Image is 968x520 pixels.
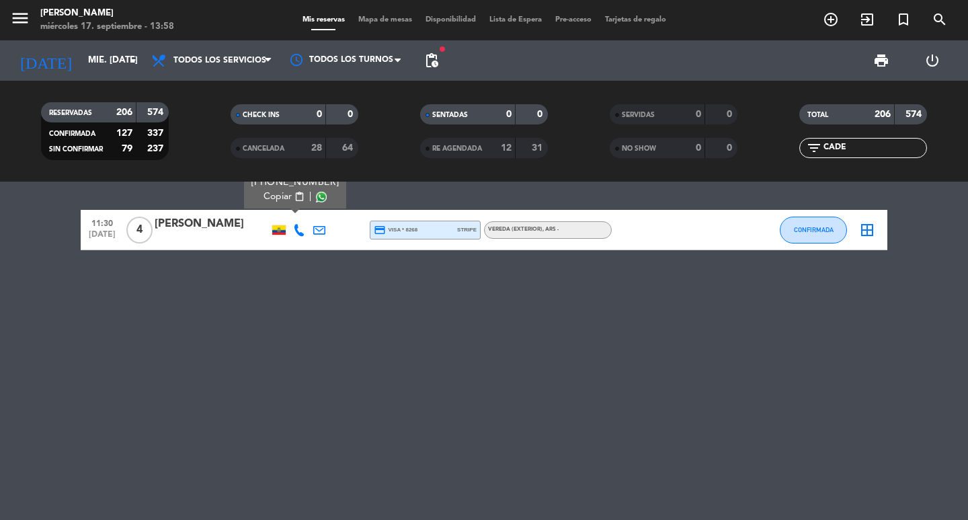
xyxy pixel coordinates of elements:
span: Lista de Espera [483,16,549,24]
span: Vereda (EXTERIOR) [488,227,559,232]
div: miércoles 17. septiembre - 13:58 [40,20,174,34]
span: , ARS - [542,227,559,232]
span: 11:30 [85,215,119,230]
span: Mapa de mesas [352,16,419,24]
span: pending_actions [424,52,440,69]
span: RESERVADAS [49,110,92,116]
span: [DATE] [85,230,119,246]
strong: 206 [875,110,891,119]
span: SENTADAS [432,112,468,118]
i: filter_list [806,140,822,156]
i: search [932,11,948,28]
strong: 0 [696,110,701,119]
span: 4 [126,217,153,244]
div: [PERSON_NAME] [155,215,269,233]
i: menu [10,8,30,28]
strong: 127 [116,128,132,138]
span: RE AGENDADA [432,145,482,152]
span: | [309,190,312,204]
div: LOG OUT [907,40,958,81]
span: CONFIRMADA [49,131,95,137]
span: Mis reservas [296,16,352,24]
span: Copiar [264,190,292,204]
i: arrow_drop_down [125,52,141,69]
span: TOTAL [807,112,828,118]
strong: 79 [122,144,132,153]
i: turned_in_not [895,11,912,28]
strong: 237 [147,144,166,153]
i: border_all [859,222,875,238]
strong: 64 [342,143,356,153]
span: visa * 8268 [374,224,417,236]
span: NO SHOW [622,145,656,152]
strong: 337 [147,128,166,138]
button: menu [10,8,30,33]
i: exit_to_app [859,11,875,28]
strong: 31 [532,143,545,153]
strong: 12 [501,143,512,153]
span: print [873,52,889,69]
span: Disponibilidad [419,16,483,24]
span: Todos los servicios [173,56,266,65]
i: [DATE] [10,46,81,75]
strong: 0 [348,110,356,119]
span: CHECK INS [243,112,280,118]
span: stripe [457,225,477,234]
i: credit_card [374,224,386,236]
strong: 206 [116,108,132,117]
strong: 0 [727,143,735,153]
span: SERVIDAS [622,112,655,118]
i: add_circle_outline [823,11,839,28]
strong: 0 [696,143,701,153]
strong: 0 [506,110,512,119]
strong: 28 [311,143,322,153]
span: Pre-acceso [549,16,598,24]
div: [PHONE_NUMBER] [251,176,339,190]
strong: 0 [727,110,735,119]
span: CONFIRMADA [794,226,834,233]
span: CANCELADA [243,145,284,152]
span: content_paste [294,192,305,202]
span: Tarjetas de regalo [598,16,673,24]
span: fiber_manual_record [438,45,446,53]
strong: 574 [905,110,924,119]
input: Filtrar por nombre... [822,141,926,155]
button: CONFIRMADA [780,217,847,244]
i: power_settings_new [924,52,940,69]
div: [PERSON_NAME] [40,7,174,20]
strong: 0 [537,110,545,119]
button: Copiarcontent_paste [264,190,305,204]
strong: 574 [147,108,166,117]
strong: 0 [317,110,322,119]
span: SIN CONFIRMAR [49,146,103,153]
